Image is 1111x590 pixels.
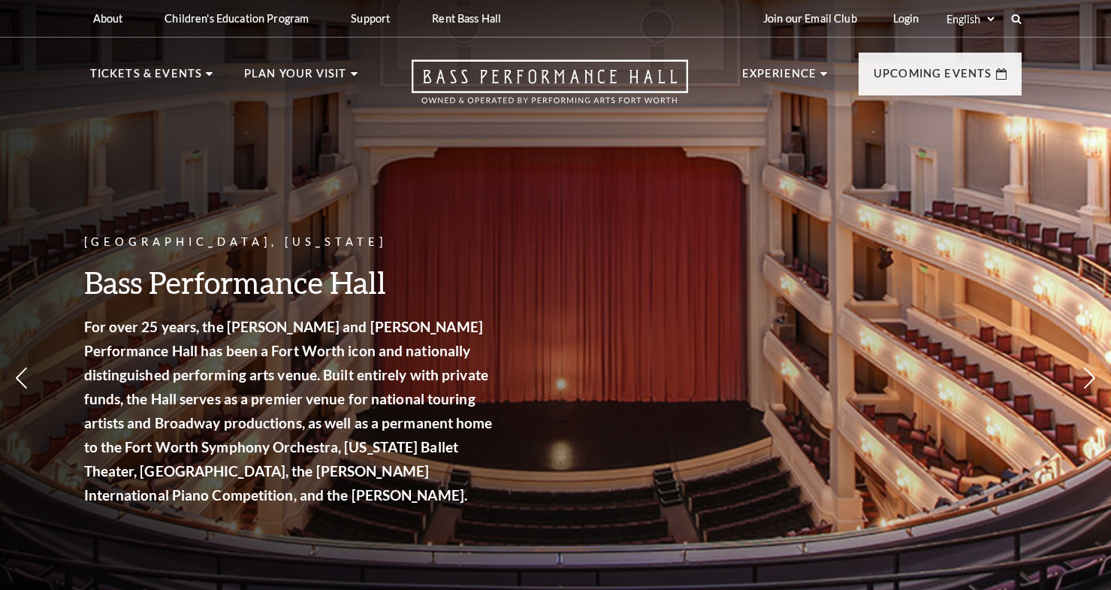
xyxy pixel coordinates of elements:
[90,65,203,92] p: Tickets & Events
[84,263,497,301] h3: Bass Performance Hall
[244,65,347,92] p: Plan Your Visit
[84,233,497,252] p: [GEOGRAPHIC_DATA], [US_STATE]
[943,12,997,26] select: Select:
[432,12,501,25] p: Rent Bass Hall
[874,65,992,92] p: Upcoming Events
[165,12,309,25] p: Children's Education Program
[351,12,390,25] p: Support
[84,318,493,504] strong: For over 25 years, the [PERSON_NAME] and [PERSON_NAME] Performance Hall has been a Fort Worth ico...
[742,65,817,92] p: Experience
[93,12,123,25] p: About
